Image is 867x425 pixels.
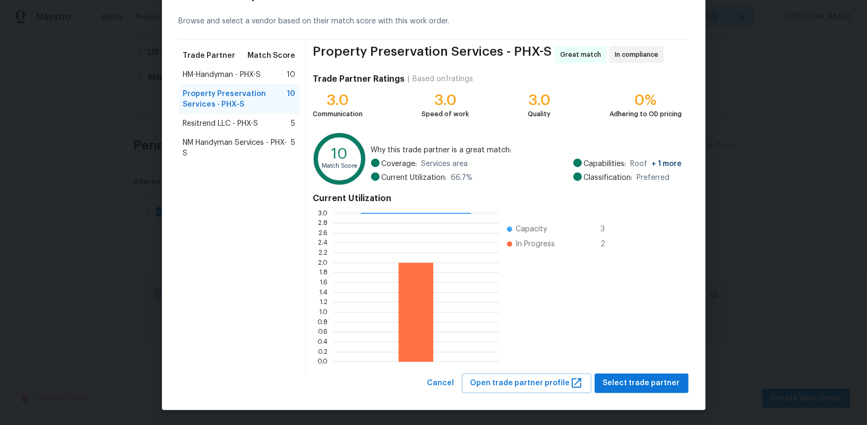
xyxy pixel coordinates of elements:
[652,160,682,168] span: + 1 more
[637,172,670,183] span: Preferred
[631,159,682,169] span: Roof
[560,49,605,60] span: Great match
[595,374,689,393] button: Select trade partner
[319,259,328,266] text: 2.0
[318,359,328,365] text: 0.0
[313,46,552,63] span: Property Preservation Services - PHX-S
[183,137,291,159] span: NM Handyman Services - PHX-S
[320,270,328,276] text: 1.8
[291,137,295,159] span: 5
[371,145,682,155] span: Why this trade partner is a great match:
[422,159,468,169] span: Services area
[287,89,295,110] span: 10
[313,193,682,204] h4: Current Utilization
[183,118,259,129] span: Resitrend LLC - PHX-S
[470,377,583,390] span: Open trade partner profile
[610,109,682,119] div: Adhering to OD pricing
[603,377,680,390] span: Select trade partner
[319,329,328,335] text: 0.6
[462,374,591,393] button: Open trade partner profile
[322,163,358,169] text: Match Score
[291,118,295,129] span: 5
[183,89,287,110] span: Property Preservation Services - PHX-S
[319,220,328,226] text: 2.8
[615,49,663,60] span: In compliance
[451,172,473,183] span: 66.7 %
[584,159,626,169] span: Capabilities:
[319,349,328,355] text: 0.2
[320,299,328,306] text: 1.2
[382,159,417,169] span: Coverage:
[313,95,363,106] div: 3.0
[516,239,555,249] span: In Progress
[183,50,236,61] span: Trade Partner
[584,172,633,183] span: Classification:
[318,339,328,345] text: 0.4
[179,3,689,40] div: Browse and select a vendor based on their match score with this work order.
[313,74,405,84] h4: Trade Partner Ratings
[332,147,348,162] text: 10
[422,95,469,106] div: 3.0
[382,172,447,183] span: Current Utilization:
[413,74,473,84] div: Based on 1 ratings
[422,109,469,119] div: Speed of work
[319,240,328,246] text: 2.4
[423,374,459,393] button: Cancel
[528,95,551,106] div: 3.0
[516,224,547,235] span: Capacity
[427,377,454,390] span: Cancel
[528,109,551,119] div: Quality
[319,230,328,236] text: 2.6
[600,239,617,249] span: 2
[320,289,328,296] text: 1.4
[318,319,328,325] text: 0.8
[319,249,328,256] text: 2.2
[610,95,682,106] div: 0%
[183,70,261,80] span: HM-Handyman - PHX-S
[320,279,328,285] text: 1.6
[247,50,295,61] span: Match Score
[320,309,328,315] text: 1.0
[405,74,413,84] div: |
[313,109,363,119] div: Communication
[287,70,295,80] span: 10
[319,210,328,216] text: 3.0
[600,224,617,235] span: 3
